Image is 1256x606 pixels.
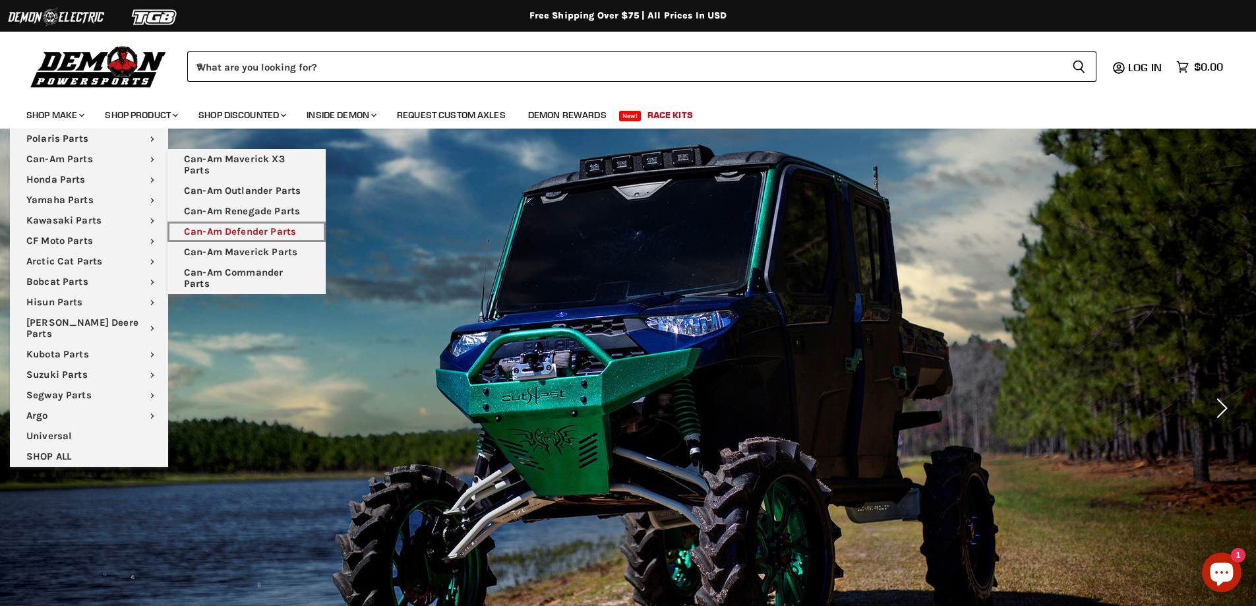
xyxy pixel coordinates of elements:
[167,181,326,201] a: Can-Am Outlander Parts
[167,222,326,242] a: Can-Am Defender Parts
[10,272,168,292] a: Bobcat Parts
[167,149,326,181] a: Can-Am Maverick X3 Parts
[10,344,168,365] a: Kubota Parts
[187,51,1062,82] input: When autocomplete results are available use up and down arrows to review and enter to select
[1194,61,1223,73] span: $0.00
[1128,61,1162,74] span: Log in
[1198,553,1245,595] inbox-online-store-chat: Shopify online store chat
[638,102,703,129] a: Race Kits
[16,96,1220,129] ul: Main menu
[297,102,384,129] a: Inside Demon
[10,313,168,344] a: [PERSON_NAME] Deere Parts
[10,251,168,272] a: Arctic Cat Parts
[187,51,1096,82] form: Product
[189,102,294,129] a: Shop Discounted
[518,102,616,129] a: Demon Rewards
[167,201,326,222] a: Can-Am Renegade Parts
[26,43,171,90] img: Demon Powersports
[10,169,168,190] a: Honda Parts
[10,231,168,251] a: CF Moto Parts
[1122,61,1170,73] a: Log in
[619,111,642,121] span: New!
[16,102,92,129] a: Shop Make
[167,242,326,262] a: Can-Am Maverick Parts
[10,446,168,467] a: SHOP ALL
[10,210,168,231] a: Kawasaki Parts
[167,149,326,294] ul: Main menu
[105,5,204,30] img: TGB Logo 2
[7,5,105,30] img: Demon Electric Logo 2
[1062,51,1096,82] button: Search
[10,385,168,406] a: Segway Parts
[10,129,168,149] a: Polaris Parts
[10,129,168,467] ul: Main menu
[95,102,186,129] a: Shop Product
[1207,395,1233,421] button: Next
[10,406,168,426] a: Argo
[1170,57,1230,76] a: $0.00
[10,149,168,169] a: Can-Am Parts
[167,262,326,294] a: Can-Am Commander Parts
[387,102,516,129] a: Request Custom Axles
[10,190,168,210] a: Yamaha Parts
[10,365,168,385] a: Suzuki Parts
[10,426,168,446] a: Universal
[10,292,168,313] a: Hisun Parts
[101,10,1156,22] div: Free Shipping Over $75 | All Prices In USD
